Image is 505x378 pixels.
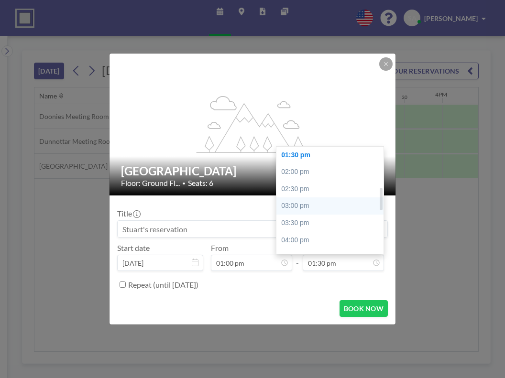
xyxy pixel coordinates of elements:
g: flex-grow: 1.2; [197,95,309,152]
button: BOOK NOW [340,300,388,317]
div: 04:30 pm [276,248,388,266]
div: 02:00 pm [276,163,388,181]
div: 03:30 pm [276,215,388,232]
label: Repeat (until [DATE]) [128,280,198,290]
span: Floor: Ground Fl... [121,178,180,188]
input: Stuart's reservation [118,221,387,237]
label: Title [117,209,140,218]
div: 02:30 pm [276,181,388,198]
span: Seats: 6 [188,178,213,188]
span: • [182,180,186,187]
h2: [GEOGRAPHIC_DATA] [121,164,385,178]
label: Start date [117,243,150,253]
span: - [296,247,299,268]
div: 01:30 pm [276,147,388,164]
div: 04:00 pm [276,232,388,249]
div: 03:00 pm [276,197,388,215]
label: From [211,243,229,253]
